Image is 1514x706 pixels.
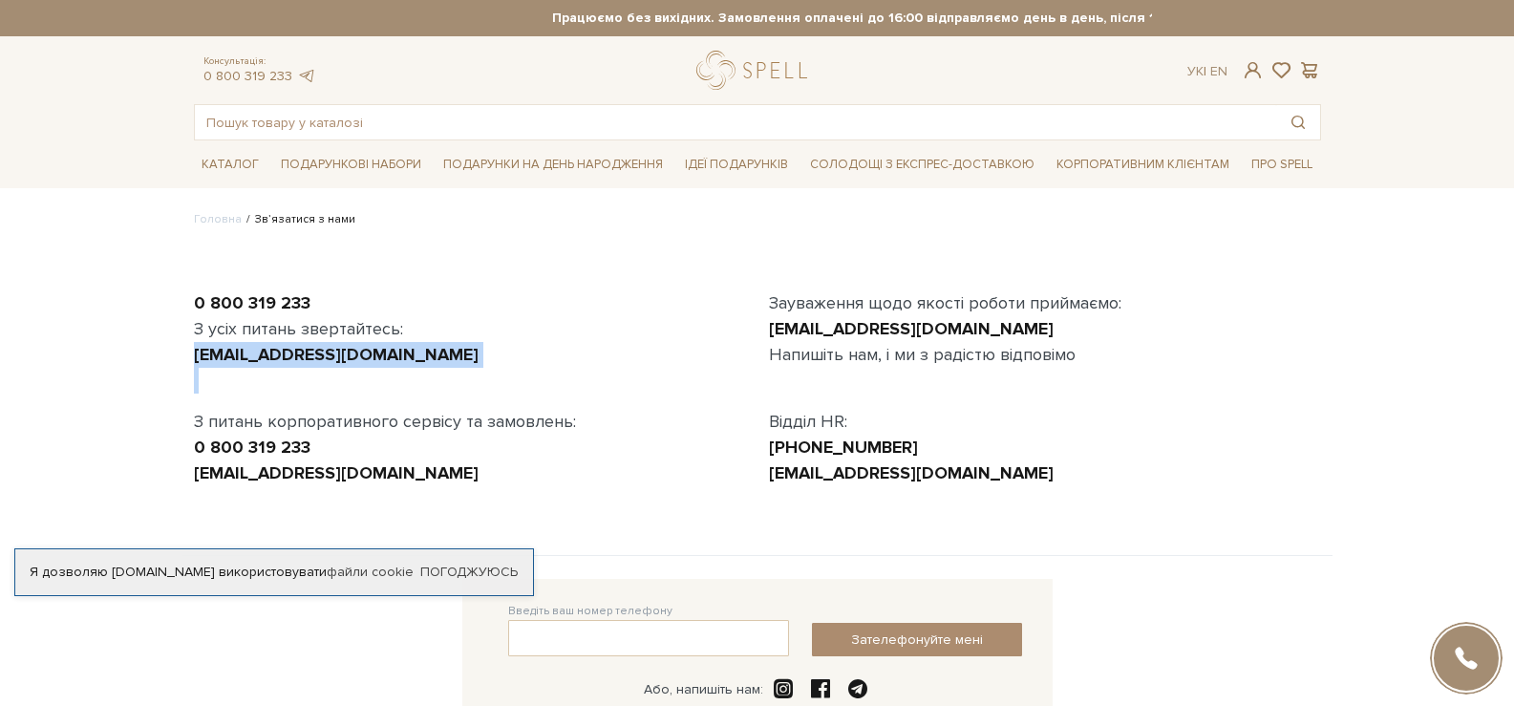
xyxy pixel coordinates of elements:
div: Зауваження щодо якості роботи приймаємо: Напишіть нам, і ми з радістю відповімо Відділ HR: [757,290,1333,486]
a: Корпоративним клієнтам [1049,148,1237,181]
span: Подарункові набори [273,150,429,180]
a: [EMAIL_ADDRESS][DOMAIN_NAME] [769,462,1054,483]
a: En [1210,63,1227,79]
label: Введіть ваш номер телефону [508,603,672,620]
span: Подарунки на День народження [436,150,671,180]
a: файли cookie [327,564,414,580]
strong: Працюємо без вихідних. Замовлення оплачені до 16:00 відправляємо день в день, після 16:00 - насту... [363,10,1490,27]
div: Я дозволяю [DOMAIN_NAME] використовувати [15,564,533,581]
a: [EMAIL_ADDRESS][DOMAIN_NAME] [769,318,1054,339]
a: 0 800 319 233 [203,68,292,84]
a: Солодощі з експрес-доставкою [802,148,1042,181]
input: Пошук товару у каталозі [195,105,1276,139]
a: telegram [297,68,316,84]
div: Ук [1187,63,1227,80]
a: [EMAIL_ADDRESS][DOMAIN_NAME] [194,344,479,365]
div: З усіх питань звертайтесь: З питань корпоративного сервісу та замовлень: [182,290,757,486]
a: [EMAIL_ADDRESS][DOMAIN_NAME] [194,462,479,483]
span: Консультація: [203,55,316,68]
a: logo [696,51,816,90]
span: Про Spell [1244,150,1320,180]
a: [PHONE_NUMBER] [769,437,918,458]
button: Зателефонуйте мені [812,623,1022,656]
a: Головна [194,212,242,226]
span: | [1204,63,1206,79]
div: Або, напишіть нам: [644,681,763,698]
li: Зв’язатися з нами [242,211,355,228]
button: Пошук товару у каталозі [1276,105,1320,139]
span: Ідеї подарунків [677,150,796,180]
span: Каталог [194,150,267,180]
a: 0 800 319 233 [194,437,310,458]
a: 0 800 319 233 [194,292,310,313]
a: Погоджуюсь [420,564,518,581]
